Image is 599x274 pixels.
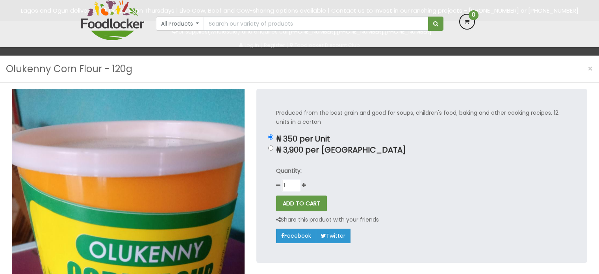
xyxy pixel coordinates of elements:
[6,62,132,76] h3: Olukenny Corn Flour - 120g
[204,17,428,31] input: Search our variety of products
[268,134,273,140] input: ₦ 350 per Unit
[276,215,379,224] p: Share this product with your friends
[276,134,567,144] p: ₦ 350 per Unit
[276,229,316,243] a: Facebook
[469,10,478,20] span: 0
[588,63,593,75] span: ×
[276,196,327,211] button: ADD TO CART
[584,61,597,77] button: Close
[276,167,302,175] strong: Quantity:
[316,229,350,243] a: Twitter
[276,145,567,155] p: ₦ 3,900 per [GEOGRAPHIC_DATA]
[276,108,567,127] p: Produced from the best grain and good for soups, children's food, baking and other cooking recipe...
[268,145,273,151] input: ₦ 3,900 per [GEOGRAPHIC_DATA]
[156,17,204,31] button: All Products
